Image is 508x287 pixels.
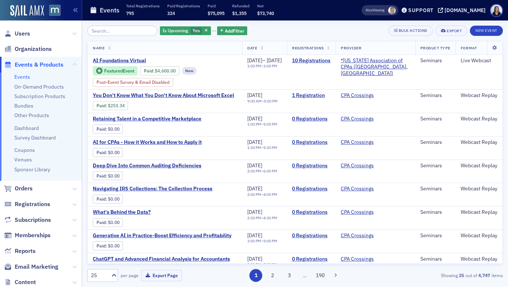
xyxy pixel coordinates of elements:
div: Seminars [420,163,450,169]
div: Seminars [420,116,450,122]
div: Paid: 0 - $0 [93,218,123,227]
time: 5:00 PM [263,122,277,127]
time: 3:30 PM [247,262,261,267]
a: CPA Crossings [341,92,374,99]
button: 2 [266,269,279,282]
button: Bulk Actions [388,26,433,36]
a: Paid [96,150,106,155]
a: Paid [96,126,106,132]
span: Profile [490,4,503,17]
a: On-Demand Products [14,83,64,90]
time: 6:00 PM [263,168,277,174]
time: 4:30 PM [263,215,277,220]
a: View Homepage [44,5,61,17]
div: Also [366,8,373,12]
div: Bulk Actions [399,29,427,33]
a: 0 Registrations [292,163,330,169]
span: $0.00 [108,220,120,225]
div: Paid: 0 - $0 [93,171,123,180]
div: Yes [160,26,211,36]
a: Users [4,30,30,38]
span: [DATE] [247,185,262,192]
a: CPA Crossings [341,209,374,216]
a: Coupons [14,147,35,153]
span: [DATE] [247,162,262,169]
button: AddFilter [217,26,247,36]
span: Is Upcoming [162,27,188,33]
time: 1:00 PM [247,122,261,127]
span: What's Behind the Data? [93,209,216,216]
div: Seminars [420,139,450,146]
img: SailAMX [49,5,61,16]
span: Format [461,45,477,51]
div: Featured Event [104,69,134,73]
a: Orders [4,184,33,193]
p: Paid Registrations [167,3,200,8]
span: AI Foundations Virtual [93,57,216,64]
span: : [96,103,108,108]
a: Paid [96,196,106,202]
a: Organizations [4,45,52,53]
a: Subscriptions [4,216,51,224]
label: per page [121,272,139,279]
div: – [247,192,277,197]
span: Brody Bond [388,7,396,14]
a: Paid [96,243,106,249]
button: New Event [470,26,503,36]
span: CPA Crossings [341,92,387,99]
span: AI for CPAs - How it Works and How to Apply it [93,139,216,146]
div: Paid: 0 - $0 [93,148,123,157]
a: Email Marketing [4,263,58,271]
span: $0.00 [108,173,120,179]
button: 1 [249,269,262,282]
a: Venues [14,156,32,163]
span: $0.00 [108,196,120,202]
a: 0 Registrations [292,139,330,146]
div: – [247,145,277,150]
a: Reports [4,247,36,255]
span: : [96,243,108,249]
a: 0 Registrations [292,116,330,122]
div: Paid: 0 - $0 [93,241,123,250]
span: CPA Crossings [341,139,387,146]
p: Net [257,3,274,8]
span: You Don't Know What You Don't Know About Microsoft Excel [93,92,234,99]
time: 9:00 AM [247,98,262,104]
div: Paid: 1 - $25334 [93,101,128,110]
span: Deep Dive Into Common Auditing Deficiencies [93,163,216,169]
a: Retaining Talent in a Competitive Marketplace [93,116,216,122]
span: Generative AI in Practice-Boost Efficiency and Profitability [93,232,231,239]
span: $73,740 [257,10,274,16]
div: Featured Event [93,66,138,75]
span: Reports [15,247,36,255]
span: : [96,126,108,132]
time: 1:00 PM [247,63,261,68]
span: 795 [126,10,134,16]
span: Events & Products [15,61,63,69]
a: SailAMX [10,5,44,17]
span: Viewing [366,8,384,13]
time: 2:00 PM [247,192,261,197]
a: Sponsor Library [14,166,50,173]
div: – [247,64,282,68]
a: Memberships [4,231,51,239]
div: New [182,67,197,74]
input: Search… [87,26,157,36]
div: Export [447,29,462,33]
a: CPA Crossings [341,163,374,169]
span: Orders [15,184,33,193]
span: Name [93,45,105,51]
span: CPA Crossings [341,116,387,122]
a: 0 Registrations [292,209,330,216]
span: CPA Crossings [341,163,387,169]
div: Paid: 13 - $460000 [140,66,179,75]
span: Yes [193,27,200,33]
a: Events [14,74,30,80]
a: Navigating IRS Collections: The Collection Process [93,186,216,192]
div: Webcast Replay [461,163,497,169]
span: … [300,272,310,279]
button: [DOMAIN_NAME] [438,8,488,13]
span: $0.00 [108,126,120,132]
span: [DATE] [247,92,262,98]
